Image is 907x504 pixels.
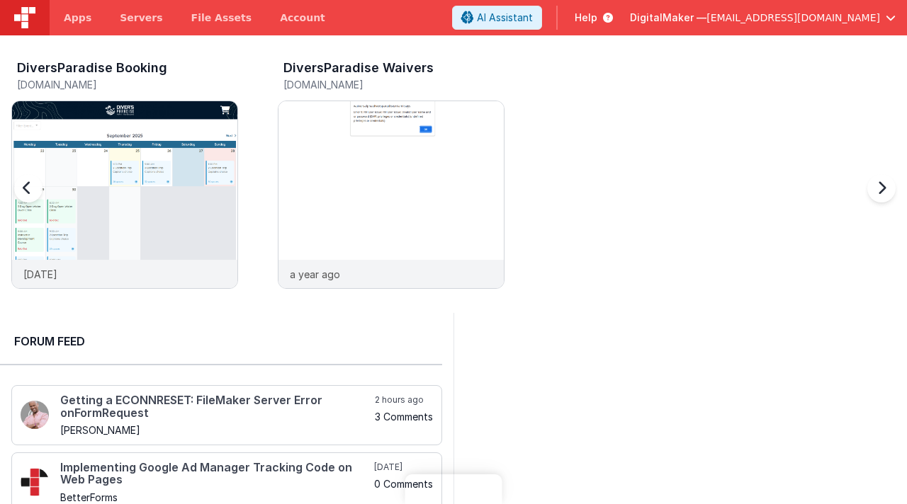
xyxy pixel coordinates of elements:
h3: DiversParadise Booking [17,61,167,75]
h3: DiversParadise Waivers [283,61,434,75]
button: AI Assistant [452,6,542,30]
button: DigitalMaker — [EMAIL_ADDRESS][DOMAIN_NAME] [630,11,896,25]
span: Apps [64,11,91,25]
h5: BetterForms [60,492,371,503]
h5: [DOMAIN_NAME] [283,79,505,90]
a: Getting a ECONNRESET: FileMaker Server Error onFormRequest [PERSON_NAME] 2 hours ago 3 Comments [11,385,442,445]
h4: Getting a ECONNRESET: FileMaker Server Error onFormRequest [60,394,372,419]
p: a year ago [290,267,340,282]
h5: [DATE] [374,462,433,473]
span: [EMAIL_ADDRESS][DOMAIN_NAME] [706,11,880,25]
iframe: Marker.io feedback button [405,474,502,504]
h5: [DOMAIN_NAME] [17,79,238,90]
span: File Assets [191,11,252,25]
h5: 2 hours ago [375,394,433,406]
h5: 0 Comments [374,479,433,489]
span: DigitalMaker — [630,11,706,25]
h4: Implementing Google Ad Manager Tracking Code on Web Pages [60,462,371,486]
span: AI Assistant [477,11,533,25]
span: Help [575,11,597,25]
h2: Forum Feed [14,333,428,350]
img: 295_2.png [21,468,49,496]
h5: 3 Comments [375,411,433,422]
span: Servers [120,11,162,25]
img: 411_2.png [21,401,49,429]
h5: [PERSON_NAME] [60,425,372,435]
